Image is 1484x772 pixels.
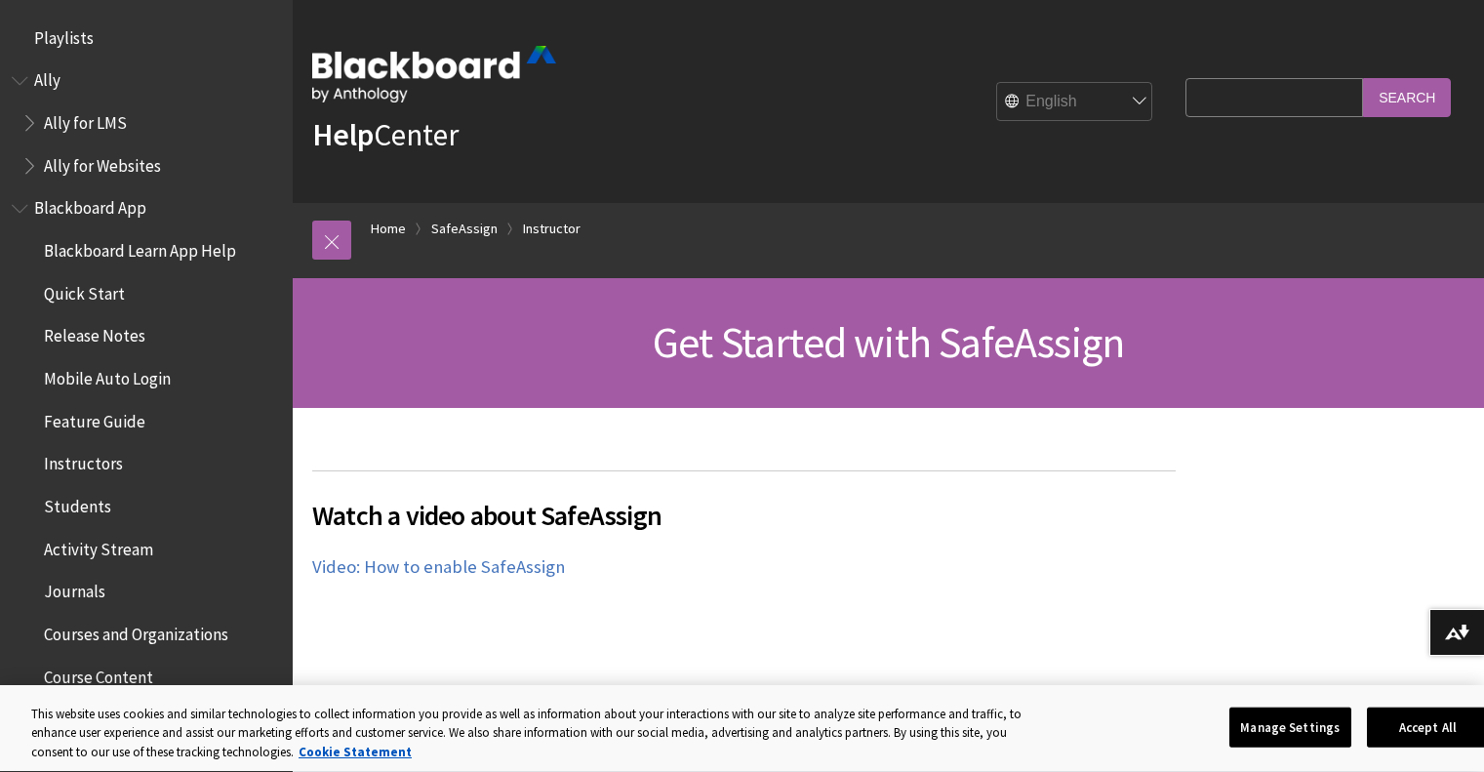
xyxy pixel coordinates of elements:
[44,234,236,261] span: Blackboard Learn App Help
[12,21,281,55] nav: Book outline for Playlists
[312,46,556,102] img: Blackboard by Anthology
[12,64,281,183] nav: Book outline for Anthology Ally Help
[44,490,111,516] span: Students
[31,705,1039,762] div: This website uses cookies and similar technologies to collect information you provide as well as ...
[312,115,459,154] a: HelpCenter
[34,21,94,48] span: Playlists
[653,315,1124,369] span: Get Started with SafeAssign
[44,362,171,388] span: Mobile Auto Login
[431,217,498,241] a: SafeAssign
[44,405,145,431] span: Feature Guide
[1363,78,1451,116] input: Search
[44,661,153,687] span: Course Content
[312,495,1176,536] span: Watch a video about SafeAssign
[44,149,161,176] span: Ally for Websites
[312,555,565,579] a: Video: How to enable SafeAssign
[44,448,123,474] span: Instructors
[299,744,412,760] a: More information about your privacy, opens in a new tab
[312,115,374,154] strong: Help
[1229,707,1351,748] button: Manage Settings
[34,64,60,91] span: Ally
[44,320,145,346] span: Release Notes
[44,277,125,304] span: Quick Start
[371,217,406,241] a: Home
[997,83,1153,122] select: Site Language Selector
[44,618,228,644] span: Courses and Organizations
[44,576,105,602] span: Journals
[44,533,153,559] span: Activity Stream
[34,192,146,219] span: Blackboard App
[523,217,581,241] a: Instructor
[44,106,127,133] span: Ally for LMS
